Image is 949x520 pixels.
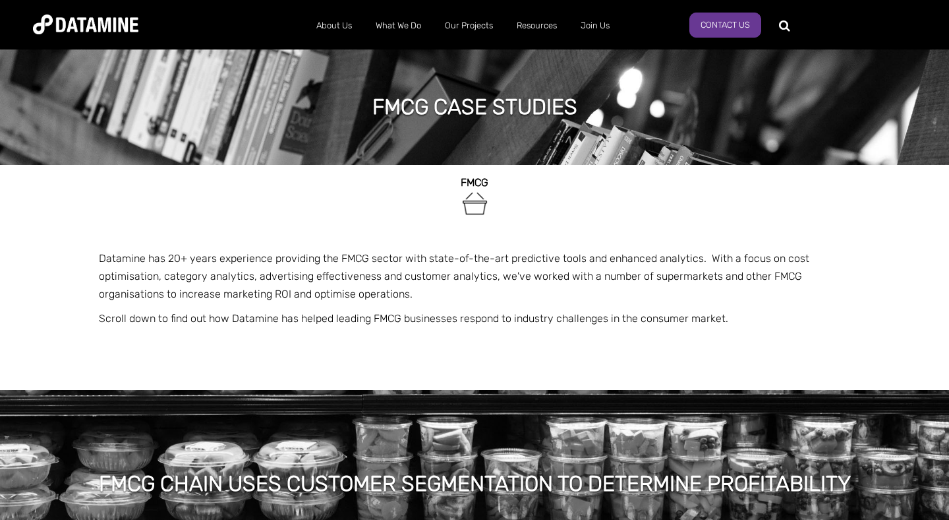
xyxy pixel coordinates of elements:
p: Scroll down to find out how Datamine has helped leading FMCG businesses respond to industry chall... [99,309,850,327]
a: Resources [505,9,569,43]
img: Datamine [33,15,138,34]
h1: FMCG case studies [372,92,577,121]
a: Our Projects [433,9,505,43]
h1: FMCG CHAIN USES CUSTOMER SEGMENTATION TO DETERMINE PROFITABILITY [99,469,851,498]
a: About Us [304,9,364,43]
h2: FMCG [99,177,850,189]
img: FMCG-1 [460,189,490,218]
a: What We Do [364,9,433,43]
a: Join Us [569,9,621,43]
p: Datamine has 20+ years experience providing the FMCG sector with state-of-the-art predictive tool... [99,249,850,304]
a: Contact Us [689,13,761,38]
